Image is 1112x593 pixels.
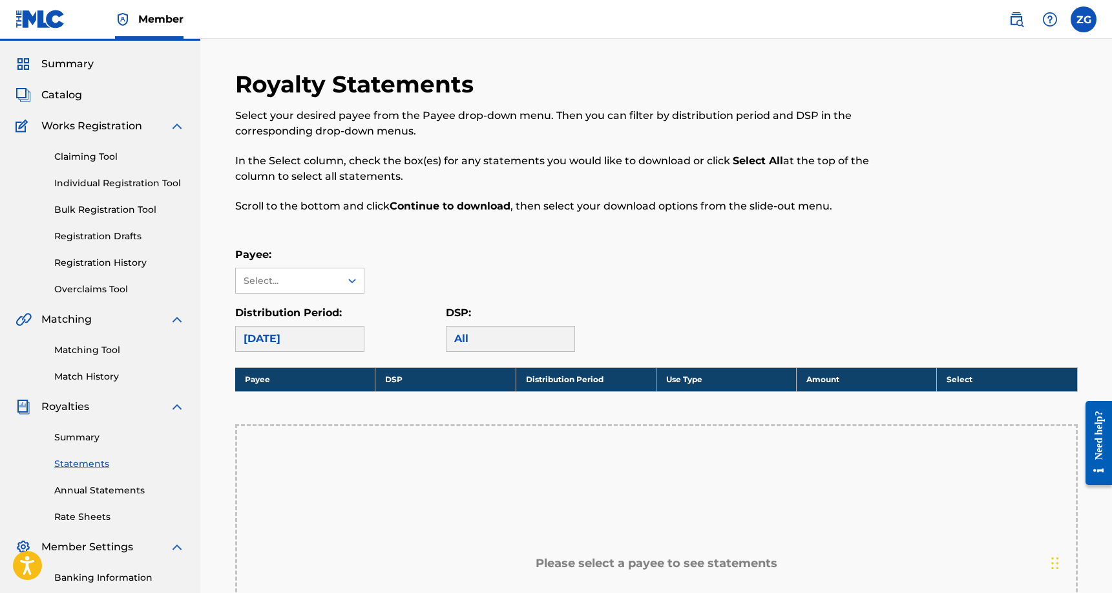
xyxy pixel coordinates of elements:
th: Amount [797,367,937,391]
a: Overclaims Tool [54,283,185,296]
img: Summary [16,56,31,72]
img: Matching [16,312,32,327]
img: expand [169,399,185,415]
img: MLC Logo [16,10,65,28]
th: Distribution Period [516,367,656,391]
div: User Menu [1071,6,1096,32]
a: Public Search [1003,6,1029,32]
h2: Royalty Statements [235,70,480,99]
h5: Please select a payee to see statements [536,556,777,571]
a: Bulk Registration Tool [54,203,185,217]
div: Help [1037,6,1063,32]
img: Works Registration [16,118,32,134]
a: CatalogCatalog [16,87,82,103]
a: Rate Sheets [54,510,185,524]
th: Payee [235,367,375,391]
img: help [1042,12,1058,27]
th: DSP [375,367,516,391]
th: Select [937,367,1077,391]
a: Summary [54,431,185,444]
span: Royalties [41,399,89,415]
span: Matching [41,312,92,327]
img: Member Settings [16,539,31,555]
a: Claiming Tool [54,150,185,164]
img: Royalties [16,399,31,415]
img: expand [169,312,185,327]
img: Top Rightsholder [115,12,131,27]
img: Catalog [16,87,31,103]
label: Payee: [235,248,271,261]
span: Member Settings [41,539,133,555]
div: Drag [1051,544,1059,583]
p: In the Select column, check the box(es) for any statements you would like to download or click at... [235,153,884,184]
img: expand [169,539,185,555]
span: Member [138,12,184,27]
label: DSP: [446,307,471,319]
a: Individual Registration Tool [54,177,185,190]
strong: Select All [733,155,783,167]
a: Registration Drafts [54,230,185,243]
span: Catalog [41,87,82,103]
p: Scroll to the bottom and click , then select your download options from the slide-out menu. [235,199,884,214]
a: Matching Tool [54,343,185,357]
th: Use Type [656,367,796,391]
label: Distribution Period: [235,307,342,319]
iframe: Resource Center [1076,391,1112,495]
a: Annual Statements [54,484,185,497]
a: SummarySummary [16,56,94,72]
a: Statements [54,457,185,471]
a: Banking Information [54,571,185,585]
a: Registration History [54,256,185,270]
strong: Continue to download [390,200,510,212]
a: Match History [54,370,185,383]
div: Select... [244,274,331,288]
span: Summary [41,56,94,72]
img: search [1009,12,1024,27]
span: Works Registration [41,118,142,134]
img: expand [169,118,185,134]
p: Select your desired payee from the Payee drop-down menu. Then you can filter by distribution peri... [235,108,884,139]
iframe: Chat Widget [1047,531,1112,593]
